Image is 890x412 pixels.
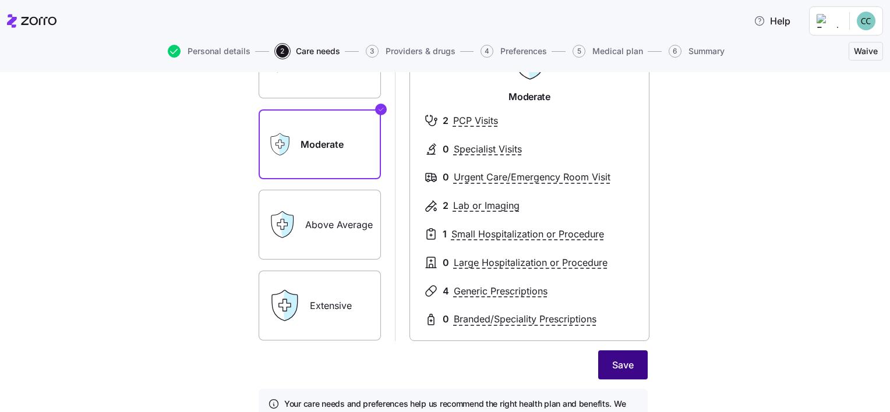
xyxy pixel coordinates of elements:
span: 5 [573,45,585,58]
a: Open in help center [154,349,247,358]
button: 6Summary [669,45,725,58]
span: Large Hospitalization or Procedure [454,255,608,270]
span: Waive [854,45,878,57]
span: 0 [443,312,449,326]
span: 0 [443,142,449,157]
span: PCP Visits [453,113,498,128]
span: Help [754,14,790,28]
label: Extensive [259,271,381,340]
span: Personal details [188,47,250,55]
span: 😐 [192,311,209,335]
span: Save [612,358,634,372]
label: Above Average [259,190,381,260]
span: 3 [366,45,379,58]
a: Personal details [165,45,250,58]
span: 0 [443,255,449,270]
span: 4 [481,45,493,58]
div: Close [372,5,393,26]
span: Care needs [296,47,340,55]
span: 4 [443,284,449,299]
button: 2Care needs [276,45,340,58]
span: 😞 [161,311,178,335]
button: Waive [849,42,883,61]
svg: Checkmark [377,102,384,116]
span: Medical plan [592,47,643,55]
span: 0 [443,170,449,184]
img: 1152339cb4277fe5907f77a12992cb10 [857,12,875,30]
span: Providers & drugs [386,47,455,55]
button: Help [744,9,800,33]
span: 6 [669,45,681,58]
span: 2 [276,45,289,58]
button: Save [598,350,648,379]
span: disappointed reaction [155,311,185,335]
img: Employer logo [817,14,840,28]
span: Small Hospitalization or Procedure [451,227,604,241]
span: smiley reaction [216,311,246,335]
button: 3Providers & drugs [366,45,455,58]
button: 5Medical plan [573,45,643,58]
button: Collapse window [350,5,372,27]
span: Branded/Speciality Prescriptions [454,312,596,326]
span: 😃 [222,311,239,335]
span: Summary [688,47,725,55]
span: neutral face reaction [185,311,216,335]
span: Lab or Imaging [453,198,520,213]
span: Moderate [508,90,550,104]
a: 2Care needs [274,45,340,58]
span: Generic Prescriptions [454,284,548,299]
span: 1 [443,227,447,241]
button: 4Preferences [481,45,547,58]
label: Moderate [259,109,381,179]
span: 2 [443,198,448,213]
span: 2 [443,113,448,128]
div: Did this answer your question? [14,300,387,312]
span: Urgent Care/Emergency Room Visit [454,170,610,184]
span: Specialist Visits [454,142,522,157]
button: go back [8,5,30,27]
span: Preferences [500,47,547,55]
button: Personal details [168,45,250,58]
